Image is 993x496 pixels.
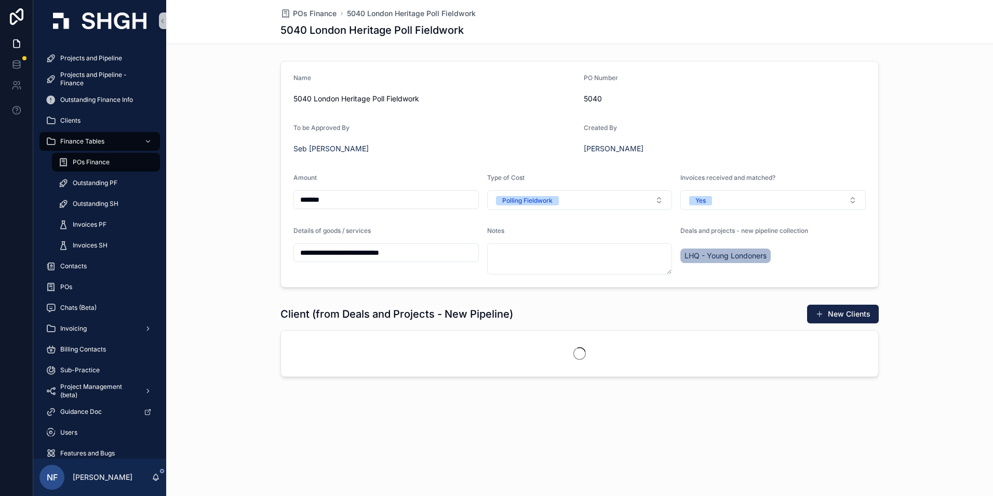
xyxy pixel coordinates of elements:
span: Sub-Practice [60,366,100,374]
span: Projects and Pipeline - Finance [60,71,150,87]
p: [PERSON_NAME] [73,472,132,482]
span: Invoices PF [73,220,106,229]
span: Outstanding PF [73,179,117,187]
span: Notes [487,227,504,234]
a: Outstanding PF [52,174,160,192]
a: [PERSON_NAME] [584,143,643,154]
span: Invoices SH [73,241,108,250]
span: Created By [584,124,617,132]
a: POs [39,278,160,296]
a: LHQ - Young Londoners [680,249,771,263]
span: Users [60,428,77,437]
span: Invoices received and matched? [680,174,775,181]
a: POs Finance [280,8,337,19]
span: Outstanding SH [73,200,118,208]
a: Billing Contacts [39,340,160,359]
span: Billing Contacts [60,345,106,354]
span: Guidance Doc [60,408,102,416]
a: Project Management (beta) [39,382,160,400]
span: Invoicing [60,324,87,333]
a: POs Finance [52,153,160,172]
a: 5040 London Heritage Poll Fieldwork [347,8,476,19]
div: Yes [695,196,706,205]
button: Select Button [680,190,866,210]
a: Invoicing [39,319,160,338]
a: Users [39,423,160,442]
button: Select Button [487,190,673,210]
span: Type of Cost [487,174,525,181]
span: Contacts [60,262,87,270]
span: To be Approved By [293,124,350,132]
span: Name [293,74,311,82]
span: Project Management (beta) [60,383,136,399]
h1: 5040 London Heritage Poll Fieldwork [280,23,464,37]
a: Chats (Beta) [39,298,160,317]
a: Invoices SH [52,236,160,255]
span: Details of goods / services [293,227,371,234]
span: LHQ - Young Londoners [685,251,767,261]
a: Features and Bugs [39,444,160,463]
a: Outstanding SH [52,194,160,213]
span: Chats (Beta) [60,304,97,312]
span: NF [47,471,58,484]
span: POs Finance [73,158,110,166]
a: Outstanding Finance Info [39,90,160,109]
button: New Clients [807,305,879,323]
a: Projects and Pipeline - Finance [39,70,160,88]
span: Deals and projects - new pipeline collection [680,227,808,234]
a: Finance Tables [39,132,160,151]
a: Sub-Practice [39,361,160,380]
span: Finance Tables [60,137,104,146]
h1: Client (from Deals and Projects - New Pipeline) [280,307,513,321]
span: Clients [60,116,80,125]
span: PO Number [584,74,618,82]
span: Amount [293,174,317,181]
img: App logo [53,12,146,29]
span: Outstanding Finance Info [60,96,133,104]
span: Projects and Pipeline [60,54,122,62]
span: 5040 [584,94,866,104]
a: Clients [39,111,160,130]
a: Projects and Pipeline [39,49,160,68]
a: Guidance Doc [39,402,160,421]
span: POs Finance [293,8,337,19]
div: Polling Fieldwork [502,196,553,205]
div: scrollable content [33,42,166,459]
span: 5040 London Heritage Poll Fieldwork [293,94,575,104]
a: Invoices PF [52,215,160,234]
span: POs [60,283,72,291]
a: Seb [PERSON_NAME] [293,143,369,154]
span: Features and Bugs [60,449,115,458]
a: Contacts [39,257,160,276]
